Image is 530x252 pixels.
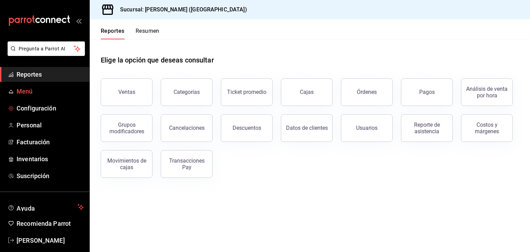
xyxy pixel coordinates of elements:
div: Usuarios [356,125,377,131]
div: Análisis de venta por hora [465,86,508,99]
span: Facturación [17,137,84,147]
button: Ventas [101,78,153,106]
span: Recomienda Parrot [17,219,84,228]
button: Costos y márgenes [461,114,513,142]
div: Órdenes [357,89,377,95]
span: Reportes [17,70,84,79]
button: Descuentos [221,114,273,142]
button: Usuarios [341,114,393,142]
div: Grupos modificadores [105,122,148,135]
button: open_drawer_menu [76,18,81,23]
button: Datos de clientes [281,114,333,142]
div: Transacciones Pay [165,157,208,171]
div: Descuentos [233,125,261,131]
button: Cancelaciones [161,114,213,142]
div: navigation tabs [101,28,159,39]
div: Pagos [419,89,435,95]
div: Movimientos de cajas [105,157,148,171]
span: Menú [17,87,84,96]
span: Ayuda [17,203,75,211]
button: Reporte de asistencia [401,114,453,142]
div: Cajas [300,88,314,96]
button: Órdenes [341,78,393,106]
div: Costos y márgenes [465,122,508,135]
button: Grupos modificadores [101,114,153,142]
div: Ventas [118,89,135,95]
button: Transacciones Pay [161,150,213,178]
span: [PERSON_NAME] [17,236,84,245]
span: Personal [17,120,84,130]
div: Categorías [174,89,200,95]
div: Datos de clientes [286,125,328,131]
div: Reporte de asistencia [405,122,448,135]
div: Ticket promedio [227,89,266,95]
button: Movimientos de cajas [101,150,153,178]
span: Inventarios [17,154,84,164]
a: Cajas [281,78,333,106]
span: Suscripción [17,171,84,181]
button: Pagos [401,78,453,106]
button: Categorías [161,78,213,106]
a: Pregunta a Parrot AI [5,50,85,57]
button: Ticket promedio [221,78,273,106]
span: Configuración [17,104,84,113]
h1: Elige la opción que deseas consultar [101,55,214,65]
span: Pregunta a Parrot AI [19,45,74,52]
h3: Sucursal: [PERSON_NAME] ([GEOGRAPHIC_DATA]) [115,6,247,14]
button: Análisis de venta por hora [461,78,513,106]
button: Pregunta a Parrot AI [8,41,85,56]
button: Resumen [136,28,159,39]
div: Cancelaciones [169,125,205,131]
button: Reportes [101,28,125,39]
